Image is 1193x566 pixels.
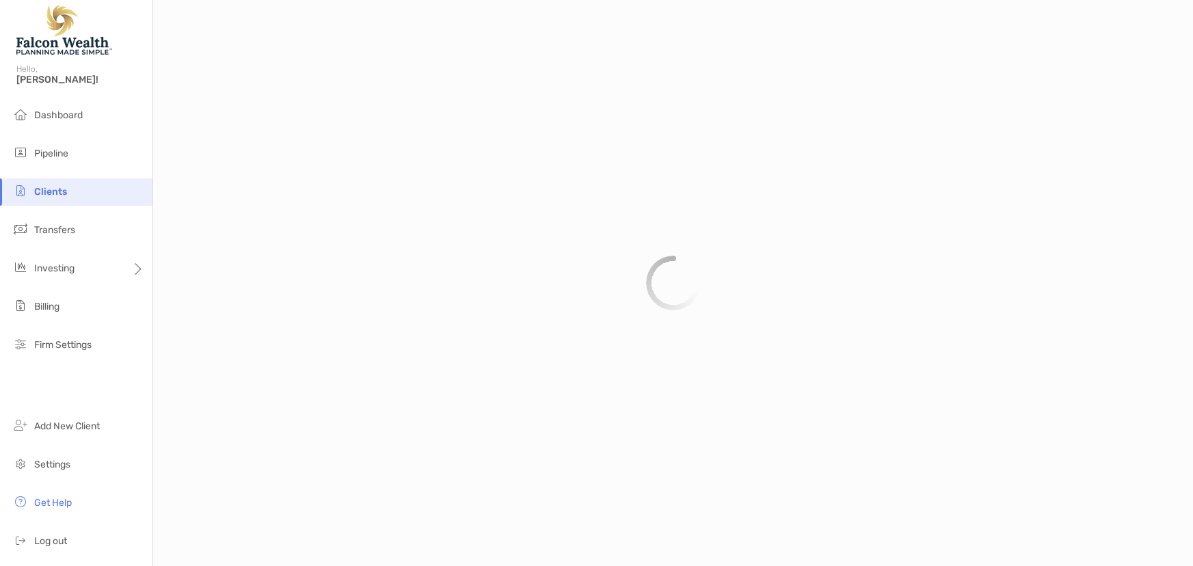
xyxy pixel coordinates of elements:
[34,301,59,312] span: Billing
[34,420,100,432] span: Add New Client
[34,535,67,547] span: Log out
[12,106,29,122] img: dashboard icon
[12,297,29,314] img: billing icon
[16,5,112,55] img: Falcon Wealth Planning Logo
[12,259,29,275] img: investing icon
[12,494,29,510] img: get-help icon
[12,455,29,472] img: settings icon
[34,339,92,351] span: Firm Settings
[34,497,72,509] span: Get Help
[12,183,29,199] img: clients icon
[34,262,75,274] span: Investing
[34,148,68,159] span: Pipeline
[12,532,29,548] img: logout icon
[12,336,29,352] img: firm-settings icon
[34,109,83,121] span: Dashboard
[34,459,70,470] span: Settings
[12,144,29,161] img: pipeline icon
[34,186,67,198] span: Clients
[12,221,29,237] img: transfers icon
[34,224,75,236] span: Transfers
[12,417,29,433] img: add_new_client icon
[16,74,144,85] span: [PERSON_NAME]!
